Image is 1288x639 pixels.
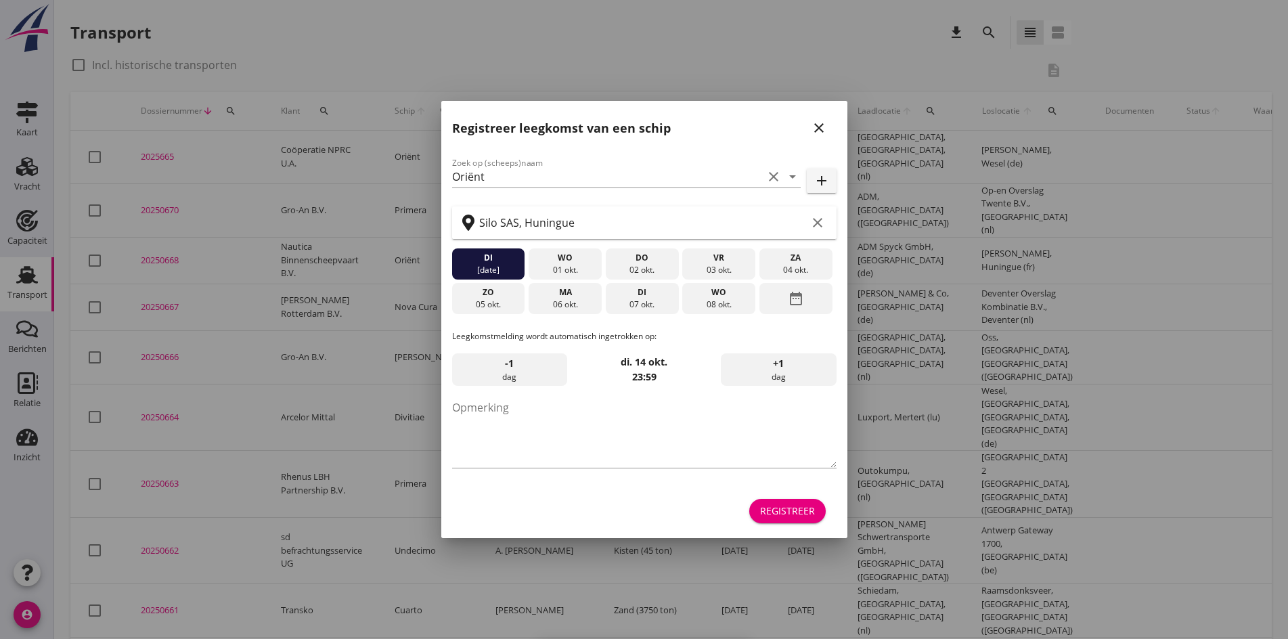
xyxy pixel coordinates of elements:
div: wo [686,286,752,299]
div: di [455,252,521,264]
div: 05 okt. [455,299,521,311]
h2: Registreer leegkomst van een schip [452,119,671,137]
div: Registreer [760,504,815,518]
div: za [763,252,829,264]
button: Registreer [749,499,826,523]
div: dag [721,353,836,386]
i: date_range [788,286,804,311]
div: 04 okt. [763,264,829,276]
strong: 23:59 [632,370,657,383]
div: 07 okt. [608,299,675,311]
div: 02 okt. [608,264,675,276]
i: clear [809,215,826,231]
i: add [814,173,830,189]
div: ma [532,286,598,299]
div: 01 okt. [532,264,598,276]
i: arrow_drop_down [784,169,801,185]
div: 06 okt. [532,299,598,311]
p: Leegkomstmelding wordt automatisch ingetrokken op: [452,330,837,343]
div: di [608,286,675,299]
div: zo [455,286,521,299]
i: close [811,120,827,136]
textarea: Opmerking [452,397,837,468]
div: [DATE] [455,264,521,276]
div: 08 okt. [686,299,752,311]
div: 03 okt. [686,264,752,276]
div: dag [452,353,567,386]
input: Zoek op terminal of plaats [479,212,807,234]
div: do [608,252,675,264]
strong: di. 14 okt. [621,355,667,368]
div: wo [532,252,598,264]
span: +1 [773,356,784,371]
i: clear [765,169,782,185]
input: Zoek op (scheeps)naam [452,166,763,188]
div: vr [686,252,752,264]
span: -1 [505,356,514,371]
